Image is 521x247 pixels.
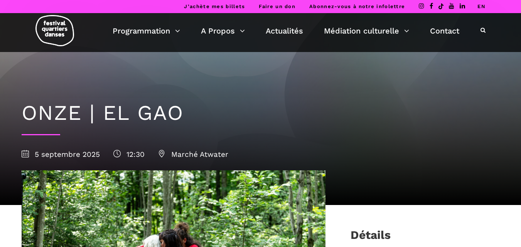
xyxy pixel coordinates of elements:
[309,3,405,9] a: Abonnez-vous à notre infolettre
[477,3,486,9] a: EN
[324,24,409,37] a: Médiation culturelle
[158,150,228,159] span: Marché Atwater
[35,15,74,46] img: logo-fqd-med
[259,3,295,9] a: Faire un don
[113,24,180,37] a: Programmation
[266,24,303,37] a: Actualités
[430,24,459,37] a: Contact
[184,3,245,9] a: J’achète mes billets
[22,150,100,159] span: 5 septembre 2025
[22,101,500,126] h1: ONZE | EL GAO
[201,24,245,37] a: A Propos
[113,150,145,159] span: 12:30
